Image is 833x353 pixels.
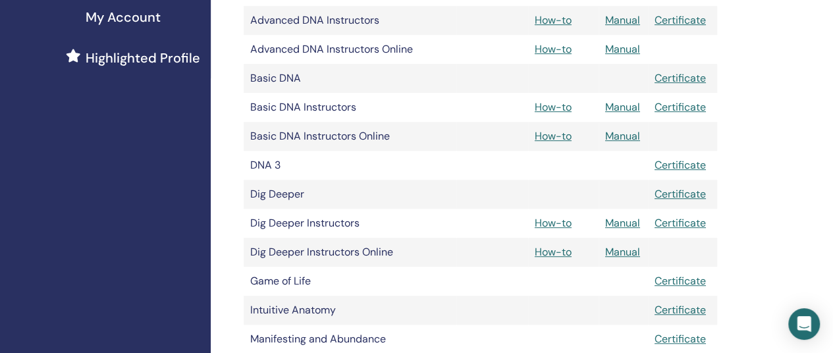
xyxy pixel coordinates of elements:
[244,296,456,325] td: Intuitive Anatomy
[605,42,640,56] a: Manual
[655,332,706,346] a: Certificate
[605,100,640,114] a: Manual
[605,245,640,259] a: Manual
[244,267,456,296] td: Game of Life
[655,274,706,288] a: Certificate
[535,13,572,27] a: How-to
[655,303,706,317] a: Certificate
[535,245,572,259] a: How-to
[535,216,572,230] a: How-to
[535,42,572,56] a: How-to
[535,100,572,114] a: How-to
[655,187,706,201] a: Certificate
[244,6,456,35] td: Advanced DNA Instructors
[244,93,456,122] td: Basic DNA Instructors
[244,209,456,238] td: Dig Deeper Instructors
[655,100,706,114] a: Certificate
[244,151,456,180] td: DNA 3
[86,48,200,68] span: Highlighted Profile
[244,180,456,209] td: Dig Deeper
[244,35,456,64] td: Advanced DNA Instructors Online
[655,71,706,85] a: Certificate
[605,216,640,230] a: Manual
[655,158,706,172] a: Certificate
[244,122,456,151] td: Basic DNA Instructors Online
[788,308,820,340] div: Open Intercom Messenger
[535,129,572,143] a: How-to
[244,64,456,93] td: Basic DNA
[605,129,640,143] a: Manual
[605,13,640,27] a: Manual
[655,13,706,27] a: Certificate
[655,216,706,230] a: Certificate
[86,7,161,27] span: My Account
[244,238,456,267] td: Dig Deeper Instructors Online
